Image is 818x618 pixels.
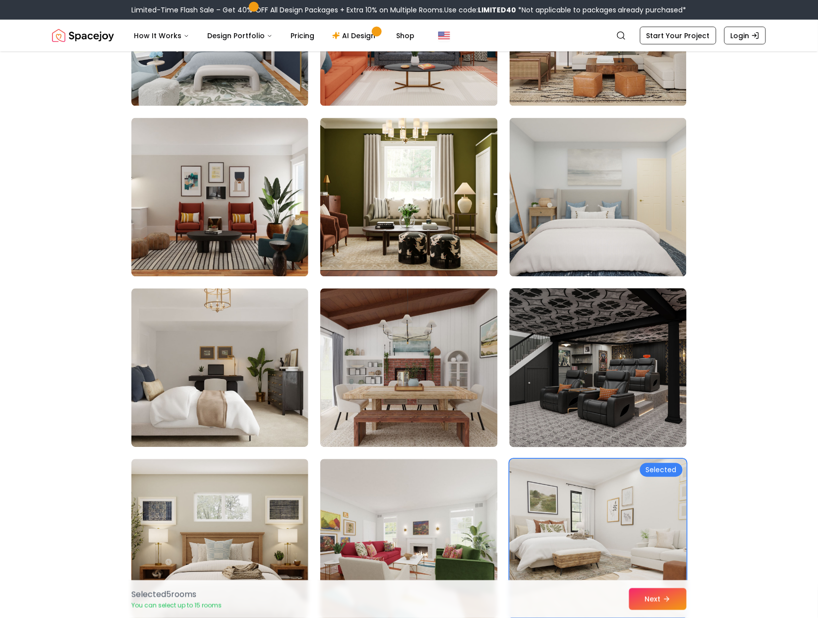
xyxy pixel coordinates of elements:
[126,26,422,46] nav: Main
[724,27,766,45] a: Login
[324,26,386,46] a: AI Design
[388,26,422,46] a: Shop
[438,30,450,42] img: United States
[131,602,222,610] p: You can select up to 15 rooms
[283,26,322,46] a: Pricing
[131,589,222,601] p: Selected 5 room s
[320,118,497,277] img: Room room-11
[52,20,766,52] nav: Global
[320,459,497,618] img: Room room-17
[640,27,716,45] a: Start Your Project
[505,285,691,451] img: Room room-15
[52,26,114,46] img: Spacejoy Logo
[640,463,683,477] div: Selected
[131,289,308,447] img: Room room-13
[131,5,687,15] div: Limited-Time Flash Sale – Get 40% OFF All Design Packages + Extra 10% on Multiple Rooms.
[510,118,687,277] img: Room room-12
[131,459,308,618] img: Room room-16
[52,26,114,46] a: Spacejoy
[629,588,687,610] button: Next
[131,118,308,277] img: Room room-10
[199,26,281,46] button: Design Portfolio
[126,26,197,46] button: How It Works
[478,5,516,15] b: LIMITED40
[516,5,687,15] span: *Not applicable to packages already purchased*
[444,5,516,15] span: Use code:
[320,289,497,447] img: Room room-14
